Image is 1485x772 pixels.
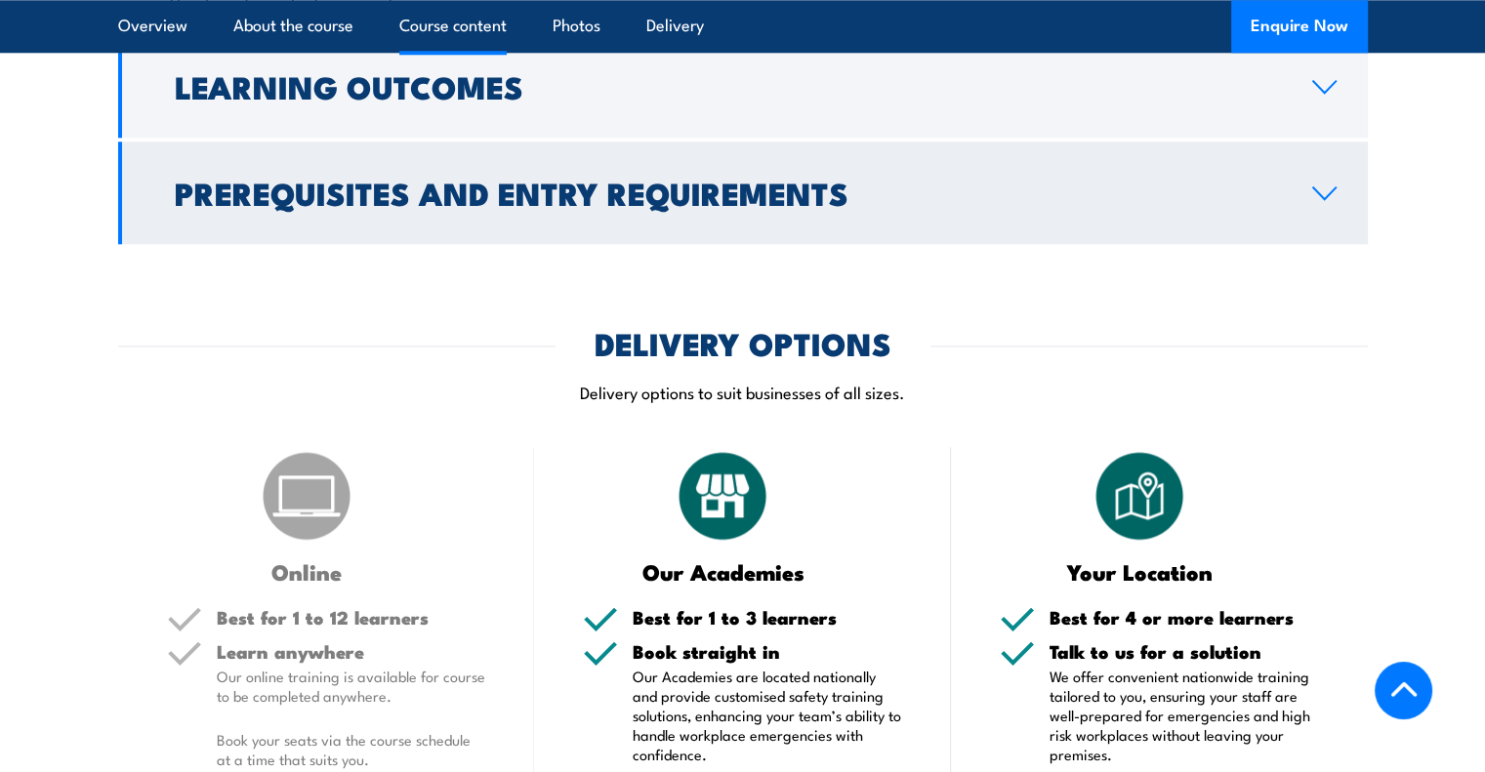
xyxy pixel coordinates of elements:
[1050,642,1319,661] h5: Talk to us for a solution
[175,179,1281,206] h2: Prerequisites and Entry Requirements
[1050,608,1319,627] h5: Best for 4 or more learners
[633,642,902,661] h5: Book straight in
[118,142,1368,244] a: Prerequisites and Entry Requirements
[175,72,1281,100] h2: Learning Outcomes
[633,608,902,627] h5: Best for 1 to 3 learners
[118,35,1368,138] a: Learning Outcomes
[217,730,486,769] p: Book your seats via the course schedule at a time that suits you.
[217,642,486,661] h5: Learn anywhere
[217,608,486,627] h5: Best for 1 to 12 learners
[217,667,486,706] p: Our online training is available for course to be completed anywhere.
[595,329,891,356] h2: DELIVERY OPTIONS
[118,381,1368,403] p: Delivery options to suit businesses of all sizes.
[583,560,863,583] h3: Our Academies
[167,560,447,583] h3: Online
[1000,560,1280,583] h3: Your Location
[1050,667,1319,764] p: We offer convenient nationwide training tailored to you, ensuring your staff are well-prepared fo...
[633,667,902,764] p: Our Academies are located nationally and provide customised safety training solutions, enhancing ...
